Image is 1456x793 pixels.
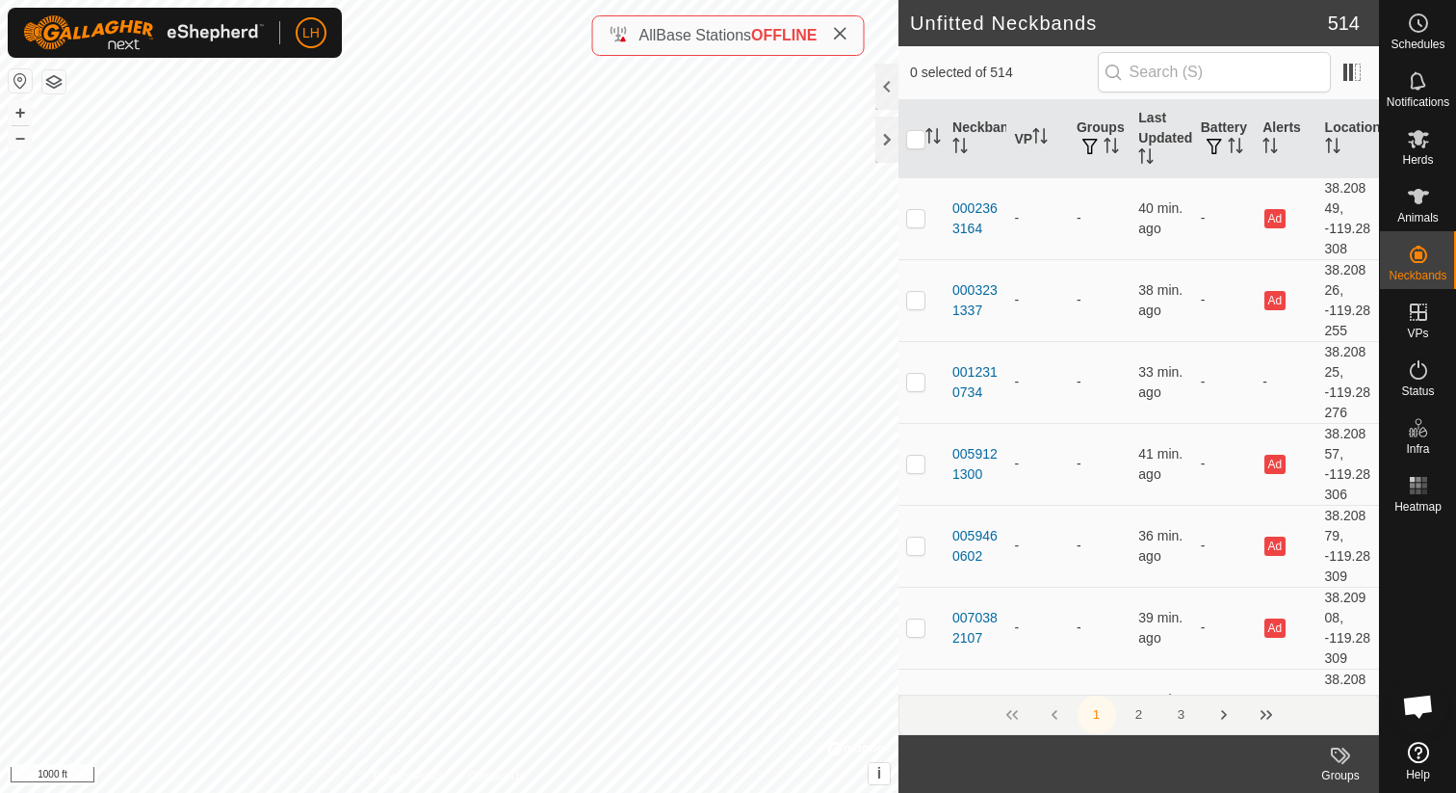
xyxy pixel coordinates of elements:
div: 0059121300 [952,444,999,485]
p-sorticon: Activate to sort [1228,141,1243,156]
button: Ad [1264,209,1286,228]
td: 38.20825, -119.28276 [1317,341,1379,423]
button: Ad [1264,455,1286,474]
span: Neckbands [1389,270,1446,281]
span: Oct 9, 2025, 10:20 AM [1138,200,1183,236]
td: - [1193,423,1255,505]
span: 0 selected of 514 [910,63,1098,83]
span: VPs [1407,328,1428,339]
td: - [1193,177,1255,259]
p-sorticon: Activate to sort [925,131,941,146]
p-sorticon: Activate to sort [1104,141,1119,156]
p-sorticon: Activate to sort [1262,141,1278,156]
a: Contact Us [468,768,525,785]
span: i [877,765,881,781]
span: Animals [1397,212,1439,224]
td: - [1193,669,1255,751]
button: + [9,101,32,124]
img: Gallagher Logo [23,15,264,50]
th: Last Updated [1131,100,1192,178]
td: - [1069,259,1131,341]
p-sorticon: Activate to sort [1138,151,1154,167]
button: Ad [1264,291,1286,310]
span: Oct 9, 2025, 10:25 AM [1138,528,1183,564]
p-sorticon: Activate to sort [952,141,968,156]
div: Open chat [1390,677,1447,735]
div: 0012310734 [952,362,999,403]
button: 1 [1078,696,1116,734]
div: 0059460602 [952,526,999,567]
td: - [1255,669,1316,751]
td: - [1193,259,1255,341]
input: Search (S) [1098,52,1331,93]
div: 0002363164 [952,198,999,239]
app-display-virtual-paddock-transition: - [1014,210,1019,225]
app-display-virtual-paddock-transition: - [1014,292,1019,307]
app-display-virtual-paddock-transition: - [1014,620,1019,635]
span: Help [1406,769,1430,780]
app-display-virtual-paddock-transition: - [1014,374,1019,389]
td: - [1193,587,1255,669]
button: – [9,126,32,149]
div: 0070382107 [952,608,999,648]
div: 0003231337 [952,280,999,321]
th: Groups [1069,100,1131,178]
div: 0071605313 [952,690,999,730]
td: 38.20849, -119.28308 [1317,177,1379,259]
span: All [639,27,657,43]
span: LH [302,23,320,43]
p-sorticon: Activate to sort [1325,141,1340,156]
span: Base Stations [656,27,751,43]
td: - [1069,423,1131,505]
th: Location [1317,100,1379,178]
td: - [1069,587,1131,669]
td: - [1069,177,1131,259]
span: Status [1401,385,1434,397]
button: i [869,763,890,784]
span: Oct 9, 2025, 10:23 AM [1138,282,1183,318]
td: - [1069,505,1131,587]
th: VP [1006,100,1068,178]
span: Oct 9, 2025, 10:24 AM [1138,692,1183,727]
button: Last Page [1247,696,1286,734]
td: 38.20908, -119.28309 [1317,587,1379,669]
button: Map Layers [42,70,65,93]
td: - [1069,341,1131,423]
app-display-virtual-paddock-transition: - [1014,456,1019,471]
td: 38.20879, -119.28309 [1317,505,1379,587]
td: - [1069,669,1131,751]
span: Schedules [1391,39,1444,50]
th: Battery [1193,100,1255,178]
span: Oct 9, 2025, 10:28 AM [1138,364,1183,400]
td: - [1193,341,1255,423]
h2: Unfitted Neckbands [910,12,1328,35]
a: Privacy Policy [373,768,445,785]
td: 38.20874, -119.28309 [1317,669,1379,751]
td: 38.20826, -119.28255 [1317,259,1379,341]
button: Reset Map [9,69,32,93]
app-display-virtual-paddock-transition: - [1014,538,1019,553]
span: Notifications [1387,96,1449,108]
span: Herds [1402,154,1433,166]
button: 2 [1120,696,1158,734]
th: Alerts [1255,100,1316,178]
td: - [1255,341,1316,423]
span: OFFLINE [751,27,817,43]
button: Ad [1264,537,1286,556]
div: Groups [1302,767,1379,784]
span: Oct 9, 2025, 10:19 AM [1138,446,1183,482]
th: Neckband [945,100,1006,178]
p-sorticon: Activate to sort [1032,131,1048,146]
button: Ad [1264,619,1286,638]
span: Infra [1406,443,1429,455]
span: Oct 9, 2025, 10:22 AM [1138,610,1183,646]
span: Heatmap [1394,501,1442,513]
button: Next Page [1205,696,1243,734]
td: - [1193,505,1255,587]
td: 38.20857, -119.28306 [1317,423,1379,505]
a: Help [1380,734,1456,788]
span: 514 [1328,9,1360,38]
button: 3 [1162,696,1201,734]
